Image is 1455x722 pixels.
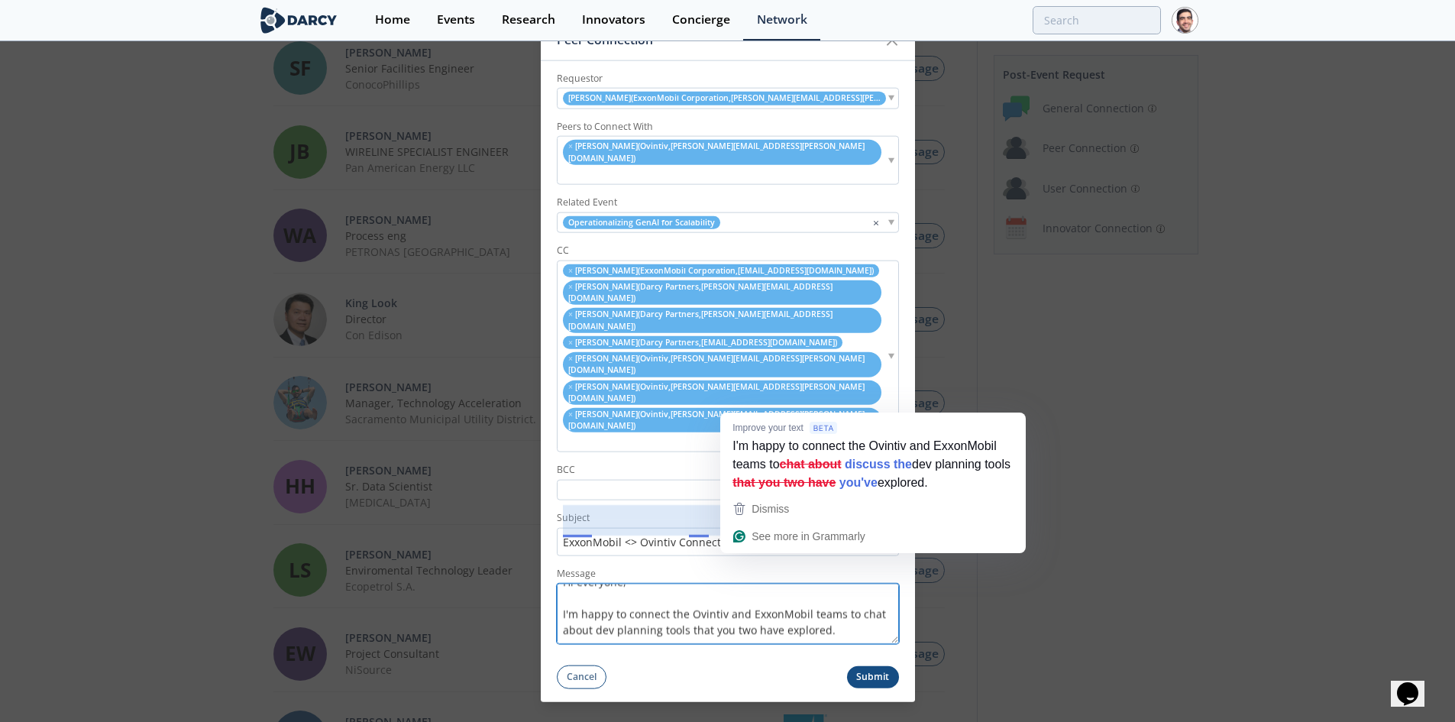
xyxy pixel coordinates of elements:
[568,309,573,319] span: remove element
[557,665,607,688] button: Cancel
[557,71,899,85] label: Requestor
[257,7,341,34] img: logo-wide.svg
[568,309,833,331] span: michael@darcypartners.com
[563,215,720,228] span: Operationalizing GenAI for Scalability
[1172,7,1198,34] img: Profile
[375,14,410,26] div: Home
[437,14,475,26] div: Events
[557,195,899,209] label: Related Event
[568,337,573,348] span: remove element
[582,14,645,26] div: Innovators
[1033,6,1161,34] input: Advanced Search
[557,567,899,581] label: Message
[575,337,837,348] span: nikhil@darcypartners.com
[568,264,573,275] span: remove element
[568,353,865,375] span: ryan.liu@ovintiv.com
[1391,661,1440,707] iframe: chat widget
[568,92,881,104] span: karen.chen@exxonmobil.com
[568,353,573,364] span: remove element
[502,14,555,26] div: Research
[575,264,874,275] span: nadir.noordin@exxonmobil.com
[568,281,573,292] span: remove element
[568,380,865,403] span: yvonne.wu@ovintiv.com
[847,665,899,688] button: Submit
[568,281,833,303] span: ron@darcypartners.com
[557,583,899,643] textarea: To enrich screen reader interactions, please activate Accessibility in Grammarly extension settings
[557,136,899,184] div: remove element [PERSON_NAME](Ovintiv,[PERSON_NAME][EMAIL_ADDRESS][PERSON_NAME][DOMAIN_NAME])
[557,119,899,133] label: Peers to Connect With
[557,463,899,477] label: BCC
[557,212,899,232] div: Operationalizing GenAI for Scalability ×
[568,141,573,151] span: remove element
[568,409,573,419] span: remove element
[557,244,899,257] label: CC
[568,409,865,431] span: carl.bernet@ovintiv.com
[568,141,865,163] span: benjamin.brulet@ovintiv.com
[873,214,879,231] span: ×
[557,260,899,452] div: remove element [PERSON_NAME](ExxonMobil Corporation,[EMAIL_ADDRESS][DOMAIN_NAME]) remove element ...
[568,380,573,391] span: remove element
[557,88,899,108] div: [PERSON_NAME](ExxonMobil Corporation,[PERSON_NAME][EMAIL_ADDRESS][PERSON_NAME][DOMAIN_NAME])
[672,14,730,26] div: Concierge
[557,511,899,525] label: Subject
[757,14,807,26] div: Network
